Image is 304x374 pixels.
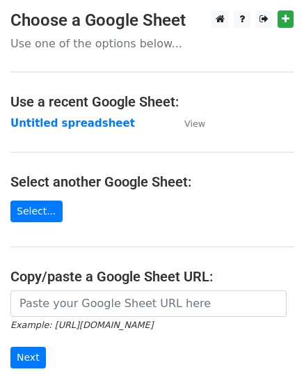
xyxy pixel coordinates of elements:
a: Select... [10,201,63,222]
h3: Choose a Google Sheet [10,10,294,31]
a: View [170,117,205,130]
h4: Use a recent Google Sheet: [10,93,294,110]
a: Untitled spreadsheet [10,117,135,130]
input: Next [10,347,46,368]
small: View [184,118,205,129]
small: Example: [URL][DOMAIN_NAME] [10,320,153,330]
h4: Select another Google Sheet: [10,173,294,190]
h4: Copy/paste a Google Sheet URL: [10,268,294,285]
p: Use one of the options below... [10,36,294,51]
input: Paste your Google Sheet URL here [10,290,287,317]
